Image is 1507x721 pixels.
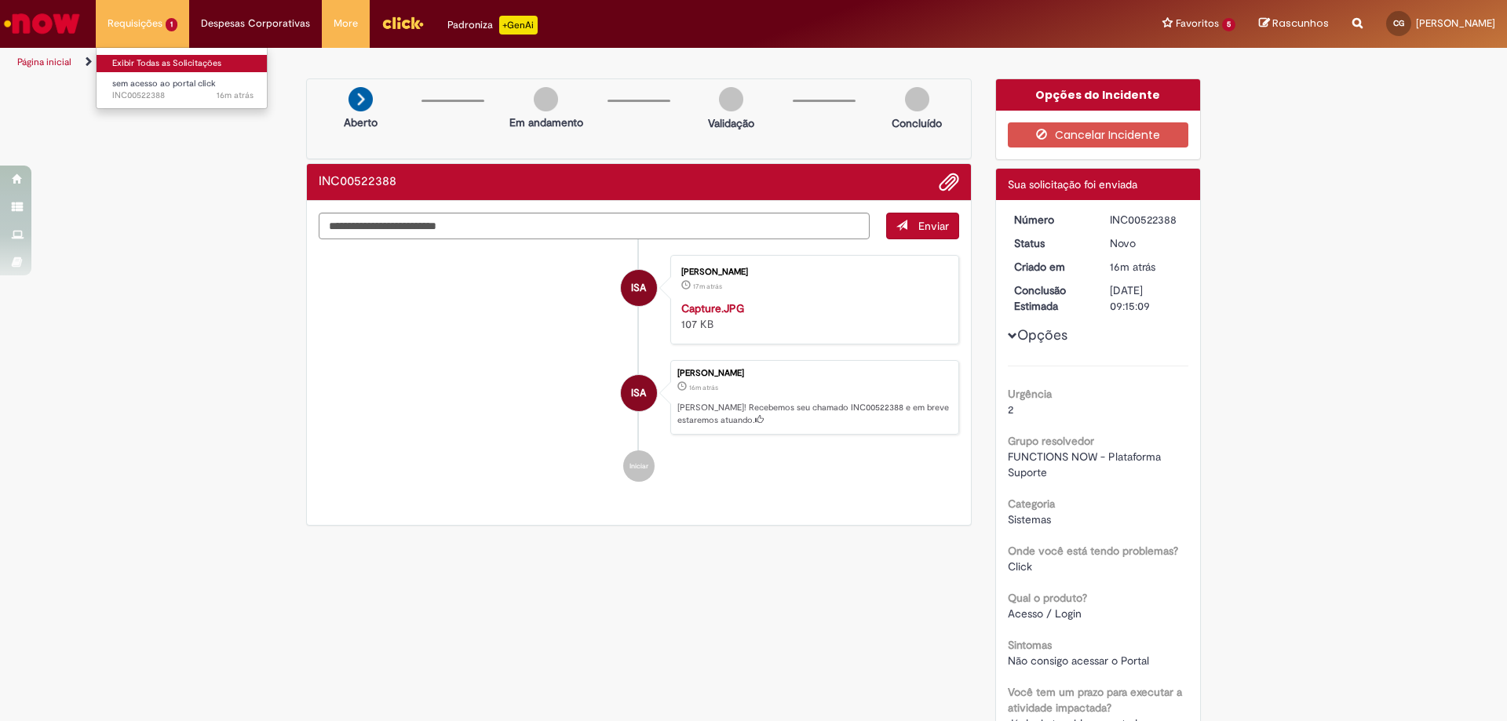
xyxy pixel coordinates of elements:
[1002,259,1099,275] dt: Criado em
[509,115,583,130] p: Em andamento
[344,115,378,130] p: Aberto
[681,300,943,332] div: 107 KB
[1002,235,1099,251] dt: Status
[1008,402,1013,417] span: 2
[689,383,718,392] time: 29/08/2025 16:15:09
[631,374,646,412] span: ISA
[1416,16,1495,30] span: [PERSON_NAME]
[348,87,373,111] img: arrow-next.png
[1222,18,1235,31] span: 5
[97,55,269,72] a: Exibir Todas as Solicitações
[1110,260,1155,274] span: 16m atrás
[1008,387,1052,401] b: Urgência
[689,383,718,392] span: 16m atrás
[96,47,268,109] ul: Requisições
[1110,212,1183,228] div: INC00522388
[708,115,754,131] p: Validação
[319,360,959,435] li: Igor Souza Angelo
[1008,591,1087,605] b: Qual o produto?
[905,87,929,111] img: img-circle-grey.png
[1110,235,1183,251] div: Novo
[1008,512,1051,526] span: Sistemas
[719,87,743,111] img: img-circle-grey.png
[108,16,162,31] span: Requisições
[1008,654,1149,668] span: Não consigo acessar o Portal
[17,56,71,68] a: Página inicial
[1008,497,1055,511] b: Categoria
[112,78,216,89] span: sem acesso ao portal click
[681,268,943,277] div: [PERSON_NAME]
[1272,16,1329,31] span: Rascunhos
[166,18,177,31] span: 1
[534,87,558,111] img: img-circle-grey.png
[499,16,538,35] p: +GenAi
[693,282,722,291] time: 29/08/2025 16:14:31
[1008,544,1178,558] b: Onde você está tendo problemas?
[677,402,951,426] p: [PERSON_NAME]! Recebemos seu chamado INC00522388 e em breve estaremos atuando.
[319,213,870,239] textarea: Digite sua mensagem aqui...
[1002,282,1099,314] dt: Conclusão Estimada
[996,79,1201,111] div: Opções do Incidente
[1259,16,1329,31] a: Rascunhos
[217,89,254,101] span: 16m atrás
[201,16,310,31] span: Despesas Corporativas
[621,270,657,306] div: Igor Souza Angelo
[12,48,993,77] ul: Trilhas de página
[1008,559,1032,574] span: Click
[112,89,254,102] span: INC00522388
[892,115,942,131] p: Concluído
[1008,434,1094,448] b: Grupo resolvedor
[681,301,744,315] a: Capture.JPG
[1110,259,1183,275] div: 29/08/2025 16:15:09
[1008,450,1164,479] span: FUNCTIONS NOW - Plataforma Suporte
[1110,260,1155,274] time: 29/08/2025 16:15:09
[1176,16,1219,31] span: Favoritos
[621,375,657,411] div: Igor Souza Angelo
[319,175,396,189] h2: INC00522388 Histórico de tíquete
[1008,685,1182,715] b: Você tem um prazo para executar a atividade impactada?
[1008,638,1052,652] b: Sintomas
[886,213,959,239] button: Enviar
[1110,282,1183,314] div: [DATE] 09:15:09
[693,282,722,291] span: 17m atrás
[2,8,82,39] img: ServiceNow
[631,269,646,307] span: ISA
[334,16,358,31] span: More
[918,219,949,233] span: Enviar
[381,11,424,35] img: click_logo_yellow_360x200.png
[677,369,951,378] div: [PERSON_NAME]
[939,172,959,192] button: Adicionar anexos
[1008,177,1137,191] span: Sua solicitação foi enviada
[1008,122,1189,147] button: Cancelar Incidente
[1008,606,1082,621] span: Acesso / Login
[97,75,269,104] a: Aberto INC00522388 : sem acesso ao portal click
[1393,18,1404,28] span: CG
[319,239,959,498] ul: Histórico de tíquete
[447,16,538,35] div: Padroniza
[217,89,254,101] time: 29/08/2025 16:15:09
[1002,212,1099,228] dt: Número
